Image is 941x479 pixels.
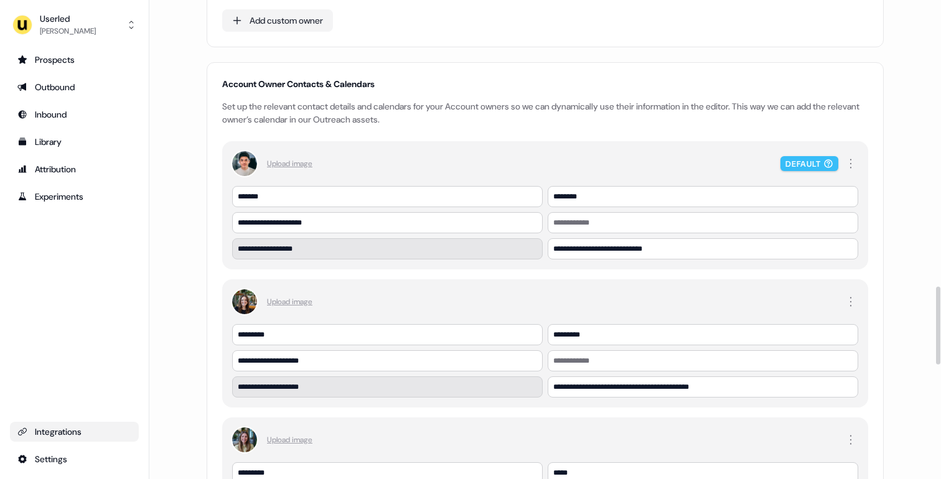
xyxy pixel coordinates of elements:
[40,12,96,25] div: Userled
[222,100,868,126] div: Set up the relevant contact details and calendars for your Account owners so we can dynamically u...
[232,427,257,452] img: Account Owner
[843,294,858,309] button: Mark owner as default
[250,14,323,27] div: Add custom owner
[40,25,96,37] div: [PERSON_NAME]
[267,434,312,446] label: Upload image
[17,108,131,121] div: Inbound
[10,159,139,179] a: Go to attribution
[17,190,131,203] div: Experiments
[267,295,312,308] label: Upload image
[267,157,312,170] label: Upload image
[17,81,131,93] div: Outbound
[17,136,131,148] div: Library
[10,449,139,469] a: Go to integrations
[10,10,139,40] button: Userled[PERSON_NAME]
[785,160,821,168] div: Default
[843,432,858,447] button: Mark owner as default
[17,426,131,438] div: Integrations
[17,453,131,465] div: Settings
[10,132,139,152] a: Go to templates
[222,9,333,32] button: Add custom owner
[10,187,139,207] a: Go to experiments
[10,105,139,124] a: Go to Inbound
[222,78,868,90] div: Account Owner Contacts & Calendars
[10,422,139,442] a: Go to integrations
[232,289,257,314] img: Account Owner
[10,77,139,97] a: Go to outbound experience
[17,163,131,175] div: Attribution
[843,156,858,171] button: Mark owner as default
[17,53,131,66] div: Prospects
[10,50,139,70] a: Go to prospects
[232,151,257,176] img: Account Owner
